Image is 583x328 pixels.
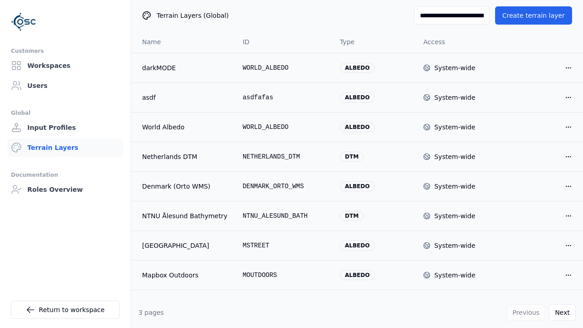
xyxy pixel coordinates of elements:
[243,271,326,280] div: MOUTDOORS
[243,123,326,132] div: WORLD_ALBEDO
[142,63,228,72] a: darkMODE
[142,123,228,132] a: World Albedo
[434,123,475,132] div: System-wide
[7,118,123,137] a: Input Profiles
[340,181,374,191] div: albedo
[142,182,228,191] a: Denmark (Orto WMS)
[243,63,326,72] div: WORLD_ALBEDO
[243,93,326,102] div: asdfafas
[434,271,475,280] div: System-wide
[340,241,374,251] div: albedo
[434,63,475,72] div: System-wide
[142,152,228,161] a: Netherlands DTM
[243,152,326,161] div: NETHERLANDS_DTM
[495,6,572,25] button: Create terrain layer
[434,152,475,161] div: System-wide
[434,241,475,250] div: System-wide
[340,63,374,73] div: albedo
[340,92,374,102] div: albedo
[340,211,363,221] div: dtm
[416,31,499,53] th: Access
[340,270,374,280] div: albedo
[142,241,228,250] a: [GEOGRAPHIC_DATA]
[549,304,576,321] button: Next
[434,182,475,191] div: System-wide
[157,11,229,20] span: Terrain Layers (Global)
[235,31,333,53] th: ID
[11,108,120,118] div: Global
[131,31,235,53] th: Name
[243,182,326,191] div: DENMARK_ORTO_WMS
[11,169,120,180] div: Documentation
[332,31,416,53] th: Type
[434,211,475,220] div: System-wide
[340,122,374,132] div: albedo
[7,180,123,199] a: Roles Overview
[11,46,120,56] div: Customers
[11,301,120,319] a: Return to workspace
[138,309,164,316] span: 3 pages
[142,93,228,102] a: asdf
[142,271,228,280] a: Mapbox Outdoors
[434,93,475,102] div: System-wide
[11,9,36,35] img: Logo
[243,211,326,220] div: NTNU_ALESUND_BATH
[7,56,123,75] a: Workspaces
[243,241,326,250] div: MSTREET
[7,138,123,157] a: Terrain Layers
[142,211,228,220] a: NTNU Ålesund Bathymetry
[340,152,363,162] div: dtm
[7,77,123,95] a: Users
